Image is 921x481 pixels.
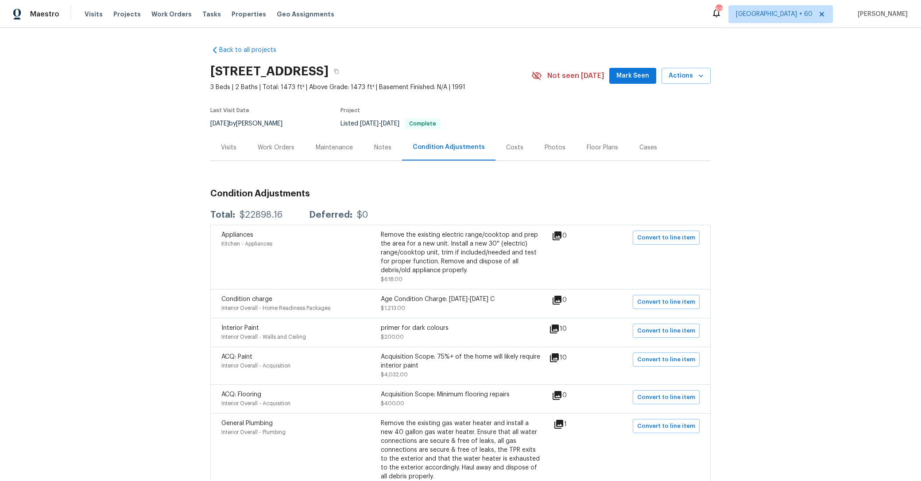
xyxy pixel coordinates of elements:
a: Back to all projects [210,46,295,55]
span: $200.00 [381,334,404,340]
span: Convert to line item [637,355,695,365]
span: $1,213.00 [381,305,405,311]
div: Acquisition Scope: Minimum flooring repairs [381,390,540,399]
div: Remove the existing gas water heater and install a new 40 gallon gas water heater. Ensure that al... [381,419,540,481]
div: Age Condition Charge: [DATE]-[DATE] C [381,295,540,304]
h2: [STREET_ADDRESS] [210,67,329,76]
div: 10 [549,324,595,334]
div: Visits [221,143,236,152]
span: [DATE] [360,121,379,127]
div: Remove the existing electric range/cooktop and prep the area for a new unit. Install a new 30'' (... [381,231,540,275]
span: Interior Overall - Home Readiness Packages [221,305,330,311]
span: Appliances [221,232,253,238]
div: 10 [549,352,595,363]
span: Work Orders [151,10,192,19]
span: Tasks [202,11,221,17]
h3: Condition Adjustments [210,189,711,198]
button: Convert to line item [633,324,700,338]
div: by [PERSON_NAME] [210,118,293,129]
div: Notes [374,143,391,152]
span: Maestro [30,10,59,19]
span: Interior Overall - Walls and Ceiling [221,334,306,340]
span: Interior Paint [221,325,259,331]
span: $618.00 [381,277,402,282]
span: ACQ: Flooring [221,391,261,398]
button: Convert to line item [633,295,700,309]
button: Actions [662,68,711,84]
span: 3 Beds | 2 Baths | Total: 1473 ft² | Above Grade: 1473 ft² | Basement Finished: N/A | 1991 [210,83,531,92]
span: Interior Overall - Acquisition [221,401,290,406]
button: Convert to line item [633,231,700,245]
span: Convert to line item [637,297,695,307]
span: Convert to line item [637,421,695,431]
div: primer for dark colours [381,324,540,332]
button: Mark Seen [609,68,656,84]
span: Geo Assignments [277,10,334,19]
div: 0 [552,231,595,241]
span: General Plumbing [221,420,273,426]
span: Mark Seen [616,70,649,82]
div: Condition Adjustments [413,143,485,152]
span: Projects [113,10,141,19]
span: ACQ: Paint [221,354,252,360]
span: [DATE] [210,121,229,127]
div: Cases [639,143,657,152]
div: 0 [552,295,595,305]
span: Listed [341,121,441,127]
span: [PERSON_NAME] [854,10,908,19]
div: Total: [210,211,235,219]
span: Not seen [DATE] [547,71,604,80]
button: Convert to line item [633,352,700,367]
button: Convert to line item [633,390,700,404]
div: Photos [545,143,565,152]
span: - [360,121,399,127]
div: $0 [357,211,368,219]
span: $400.00 [381,401,404,406]
div: Deferred: [309,211,352,219]
button: Copy Address [329,63,344,79]
span: Complete [406,121,440,126]
span: Visits [85,10,103,19]
div: Maintenance [316,143,353,152]
span: [GEOGRAPHIC_DATA] + 60 [736,10,813,19]
span: Convert to line item [637,326,695,336]
div: Work Orders [258,143,294,152]
div: 1 [553,419,595,430]
span: Condition charge [221,296,272,302]
div: 0 [552,390,595,401]
span: $4,032.00 [381,372,408,377]
button: Convert to line item [633,419,700,433]
span: Properties [232,10,266,19]
div: $22898.16 [240,211,282,219]
span: Last Visit Date [210,108,249,113]
div: Acquisition Scope: 75%+ of the home will likely require interior paint [381,352,540,370]
span: Convert to line item [637,392,695,403]
span: Convert to line item [637,233,695,243]
span: Project [341,108,360,113]
span: [DATE] [381,121,399,127]
span: Kitchen - Appliances [221,241,272,246]
div: Costs [506,143,523,152]
span: Actions [669,70,704,82]
span: Interior Overall - Plumbing [221,430,286,435]
div: Floor Plans [587,143,618,152]
div: 621 [716,5,722,14]
span: Interior Overall - Acquisition [221,363,290,368]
